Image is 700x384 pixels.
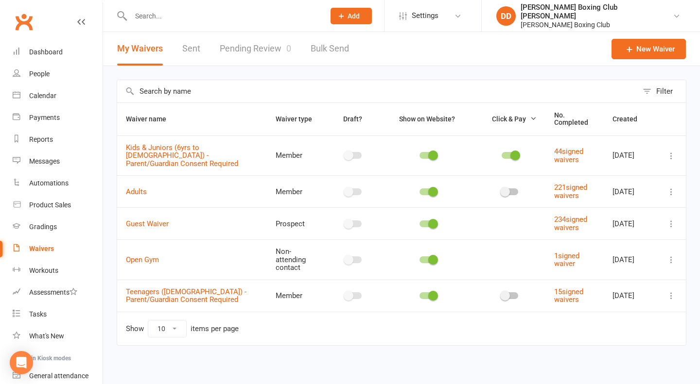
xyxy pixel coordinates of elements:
[554,215,587,232] a: 234signed waivers
[29,223,57,231] div: Gradings
[267,280,326,312] td: Member
[182,32,200,66] a: Sent
[13,238,103,260] a: Waivers
[554,251,579,268] a: 1signed waiver
[13,303,103,325] a: Tasks
[521,20,673,29] div: [PERSON_NAME] Boxing Club
[29,114,60,121] div: Payments
[267,103,326,135] th: Waiver type
[554,287,583,304] a: 15signed waivers
[117,80,638,102] input: Search by name
[521,3,673,20] div: [PERSON_NAME] Boxing Club [PERSON_NAME]
[29,179,69,187] div: Automations
[29,267,58,274] div: Workouts
[334,113,373,125] button: Draft?
[126,143,238,168] a: Kids & Juniors (6yrs to [DEMOGRAPHIC_DATA]) - Parent/Guardian Consent Required
[267,135,326,176] td: Member
[604,135,657,176] td: [DATE]
[331,8,372,24] button: Add
[10,351,33,374] div: Open Intercom Messenger
[604,280,657,312] td: [DATE]
[29,245,54,252] div: Waivers
[545,103,604,135] th: No. Completed
[604,207,657,239] td: [DATE]
[13,107,103,129] a: Payments
[13,216,103,238] a: Gradings
[286,43,291,53] span: 0
[12,10,36,34] a: Clubworx
[13,85,103,107] a: Calendar
[13,63,103,85] a: People
[13,172,103,194] a: Automations
[604,239,657,280] td: [DATE]
[612,113,648,125] button: Created
[29,201,71,209] div: Product Sales
[554,183,587,200] a: 221signed waivers
[554,147,583,164] a: 44signed waivers
[483,113,537,125] button: Click & Pay
[343,115,362,123] span: Draft?
[29,135,53,143] div: Reports
[496,6,516,26] div: DD
[13,325,103,347] a: What's New
[29,372,88,380] div: General attendance
[390,113,466,125] button: Show on Website?
[13,260,103,282] a: Workouts
[656,85,673,97] div: Filter
[126,115,177,123] span: Waiver name
[29,332,64,340] div: What's New
[29,48,63,56] div: Dashboard
[126,219,169,228] a: Guest Waiver
[612,115,648,123] span: Created
[13,194,103,216] a: Product Sales
[126,287,246,304] a: Teenagers ([DEMOGRAPHIC_DATA]) - Parent/Guardian Consent Required
[267,175,326,207] td: Member
[348,12,360,20] span: Add
[191,325,239,333] div: items per page
[29,157,60,165] div: Messages
[128,9,318,23] input: Search...
[220,32,291,66] a: Pending Review0
[13,41,103,63] a: Dashboard
[412,5,438,27] span: Settings
[612,39,686,59] a: New Waiver
[267,207,326,239] td: Prospect
[492,115,526,123] span: Click & Pay
[29,288,77,296] div: Assessments
[638,80,686,102] button: Filter
[29,310,47,318] div: Tasks
[126,113,177,125] button: Waiver name
[126,255,159,264] a: Open Gym
[117,32,163,66] button: My Waivers
[399,115,455,123] span: Show on Website?
[604,175,657,207] td: [DATE]
[267,239,326,280] td: Non-attending contact
[311,32,349,66] a: Bulk Send
[126,187,147,196] a: Adults
[13,150,103,172] a: Messages
[126,320,239,337] div: Show
[13,129,103,150] a: Reports
[29,92,56,100] div: Calendar
[13,282,103,303] a: Assessments
[29,70,50,78] div: People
